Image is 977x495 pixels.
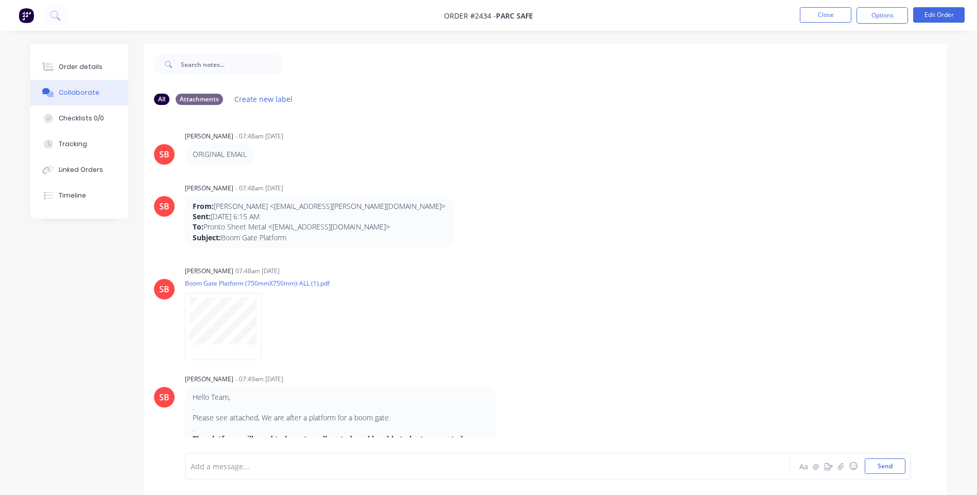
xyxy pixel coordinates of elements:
[30,157,128,183] button: Linked Orders
[185,279,330,288] p: Boom Gate Platform (750mmX750mm)-ALL (1).pdf
[235,132,283,141] div: - 07:48am [DATE]
[154,94,169,105] div: All
[30,131,128,157] button: Tracking
[59,114,104,123] div: Checklists 0/0
[235,267,280,276] div: 07:48am [DATE]
[193,392,488,402] p: Hello Team,
[159,148,169,161] div: SB
[913,7,965,23] button: Edit Order
[798,460,810,472] button: Aa
[810,460,822,472] button: @
[30,183,128,208] button: Timeline
[193,201,214,211] strong: From:
[59,165,103,174] div: Linked Orders
[30,54,128,80] button: Order details
[193,201,445,243] p: [PERSON_NAME] <[EMAIL_ADDRESS][PERSON_NAME][DOMAIN_NAME]> [DATE] 6:15 AM Pronto Sheet Metal <[EMA...
[19,8,34,23] img: Factory
[865,458,905,474] button: Send
[193,211,211,221] strong: Sent:
[193,402,488,413] p: .
[193,233,221,242] strong: Subject:
[856,7,908,24] button: Options
[185,132,233,141] div: [PERSON_NAME]
[193,434,463,454] strong: The platform will need to be externally rated, and be able to be transported around by forklifts.
[30,105,128,131] button: Checklists 0/0
[159,391,169,403] div: SB
[159,283,169,295] div: SB
[193,149,247,160] p: ORIGINAL EMAIL
[185,375,233,384] div: [PERSON_NAME]
[59,62,102,72] div: Order details
[185,184,233,193] div: [PERSON_NAME]
[181,54,283,75] input: Search notes...
[847,460,860,472] button: ☺
[176,94,223,105] div: Attachments
[444,11,496,21] span: Order #2434 -
[229,92,298,106] button: Create new label
[185,267,233,276] div: [PERSON_NAME]
[193,222,203,232] strong: To:
[800,7,851,23] button: Close
[235,184,283,193] div: - 07:48am [DATE]
[235,375,283,384] div: - 07:49am [DATE]
[30,80,128,105] button: Collaborate
[159,200,169,213] div: SB
[59,88,99,97] div: Collaborate
[496,11,533,21] span: Parc safe
[59,191,86,200] div: Timeline
[59,139,87,149] div: Tracking
[193,413,488,454] p: Please see attached, We are after a platform for a boom gate. .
